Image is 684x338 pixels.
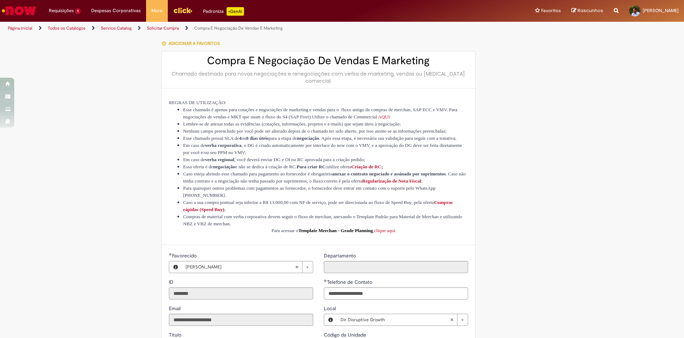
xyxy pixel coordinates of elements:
abbr: Limpar campo Favorecido [291,261,302,273]
span: Nenhum campo preenchido por você pode ser alterado depois de o chamado ter sido aberto, por isso ... [183,128,447,134]
span: , você deverá enviar DG e OI ou RC aprovada para a criação pedido; [234,157,365,162]
ul: Trilhas de página [5,22,451,35]
a: Compras rápidas (Speed Buy) [183,199,453,212]
label: Somente leitura - Email [169,305,182,312]
a: Compra E Negociação De Vendas E Marketing [194,25,283,31]
img: click_logo_yellow_360x200.png [173,5,192,16]
span: . Após essa etapa, é necessária sua validação para seguir com a tratativa; [319,135,457,141]
span: ; [381,164,383,169]
span: negociação [213,164,235,169]
span: Em caso de [183,143,205,148]
span: Adicionar a Favoritos [169,41,220,46]
span: Requisições [49,7,74,14]
label: Somente leitura - Departamento [324,252,357,259]
input: Telefone de Contato [324,287,468,299]
input: Departamento [324,261,468,273]
span: O: [222,100,226,105]
span: negociação [297,135,319,141]
span: Compras de material com verba corporativa devem seguir o fluxo de merchan, anexando o Template Pa... [183,214,462,226]
span: Essa oferta é de [183,164,213,169]
span: anexar o contrato negociado e assinado por suprimentos [332,171,446,176]
span: , o DG é criado automaticamente por interface do now com o VMV, e a aprovação do DG deve ser feit... [183,143,462,155]
span: para o fluxo antigo de compras de merchan, SAP ECC e VMV. Para negociações de vendas e MKT que us... [183,107,457,119]
a: AQUI [378,113,390,120]
span: Obrigatório Preenchido [169,253,172,256]
a: Página inicial [8,25,32,31]
span: Criação de RC [351,164,381,169]
span: Rascunhos [577,7,603,14]
span: Somente leitura - Título [169,332,183,338]
span: 8 dias úteis [246,135,269,141]
span: Para acessar o [271,228,299,233]
a: Regularização de Nota Fiscal [362,178,421,184]
span: 1 [75,8,81,14]
span: Regularização de Nota Fiscal [362,178,421,184]
span: , [373,228,374,233]
span: Despesas Corporativas [91,7,141,14]
span: Somente leitura - ID [169,279,175,285]
button: Adicionar a Favoritos [161,36,224,51]
span: utilize oferta [327,164,351,169]
span: Lembre-se de anexar todas as evidências (cotações, informações, projetos e e-mails) que sejam úte... [183,121,401,127]
span: [PERSON_NAME] [186,261,295,273]
span: More [151,7,162,14]
a: [PERSON_NAME]Limpar campo Favorecido [182,261,313,273]
span: Necessários - Favorecido [172,252,198,259]
span: REGRAS DE UTILIZA [169,100,215,105]
button: Favorecido, Visualizar este registro Weslley De Souza Silva [169,261,182,273]
span: . [395,228,396,233]
a: Solicitar Compra [147,25,179,31]
span: Telefone de Contato [327,279,374,285]
span: Local [324,305,337,312]
span: Esse chamado possui SLA de [183,135,239,141]
input: Email [169,314,313,326]
span: ; [421,178,423,184]
span: AQUI [378,114,390,119]
span: ; [224,207,226,212]
a: Dir Disruptive GrowthLimpar campo Local [337,314,468,326]
a: clique aqui [374,228,395,233]
span: cotações e negociações de marketing e vendas [238,107,326,112]
a: Service Catalog [101,25,131,31]
span: Template Merchan - Grade Planning [298,228,373,233]
span: Obrigatório Preenchido [324,279,327,282]
span: Para quaisquer outros problemas com pagamentos ao fornecedor, o fornecedor deve entrar em contato... [183,185,436,198]
span: Caso esteja abrindo esse chamado para pagamento ao fornecedor é obrigatório [183,171,332,176]
button: Local, Visualizar este registro Dir Disruptive Growth [324,314,337,326]
span: [PERSON_NAME] [643,7,679,14]
span: Dir Disruptive Growth [341,314,450,326]
a: Criação de RC [351,163,381,170]
span: ÇÃ [215,100,222,105]
p: +GenAi [227,7,244,16]
span: Somente leitura - Código da Unidade [324,332,368,338]
div: Padroniza [203,7,244,16]
div: Chamado destinado para novas negociações e renegociações com verba de marketing, vendas ou [MEDIC... [169,70,468,84]
span: para a etapa de [269,135,297,141]
span: Em caso de [183,157,205,162]
span: Esse chamado é apenas para [183,107,237,112]
h2: Compra E Negociação De Vendas E Marketing [169,55,468,67]
a: Rascunhos [571,7,603,14]
span: verba regional [205,157,234,162]
a: Todos os Catálogos [48,25,85,31]
span: Caso a sua compra pontual seja inferior a R$ 13.000,00 com NF de serviço, pode ser direcionada ao... [183,200,434,205]
span: e não se dedica à criação de RC. [235,164,296,169]
span: Somente leitura - Email [169,305,182,312]
span: Para criar RC: [297,164,327,169]
input: ID [169,287,313,299]
span: 4 [239,135,242,141]
label: Somente leitura - ID [169,278,175,286]
span: Favoritos [541,7,561,14]
abbr: Limpar campo Local [446,314,457,326]
img: ServiceNow [1,4,37,18]
span: ou [242,135,246,141]
span: verba corporativa [205,143,242,148]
